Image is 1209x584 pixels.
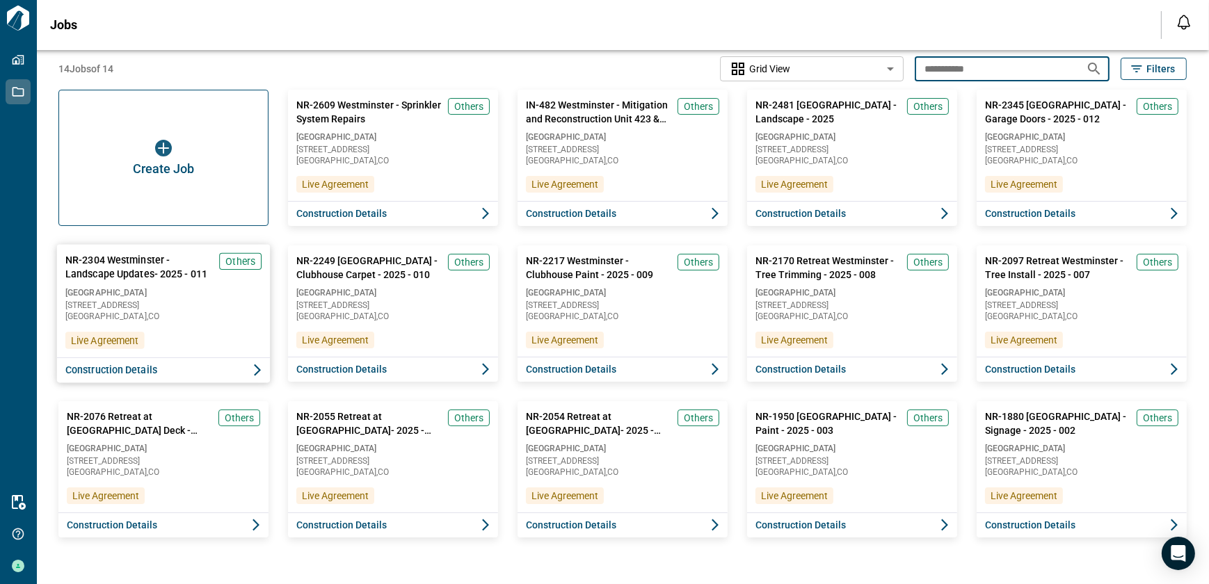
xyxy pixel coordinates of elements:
span: NR-2609 Westminster - Sprinkler System Repairs [296,98,442,126]
span: NR-2054 Retreat at [GEOGRAPHIC_DATA]- 2025 - 004 [526,409,672,437]
span: Construction Details [755,518,846,532]
button: Construction Details [747,512,957,537]
button: Open notification feed [1173,11,1195,33]
span: Jobs [50,18,77,32]
span: [GEOGRAPHIC_DATA] [985,287,1178,298]
span: NR-2055 Retreat at [GEOGRAPHIC_DATA]- 2025 - 005 [296,409,442,437]
span: [GEOGRAPHIC_DATA] [755,131,949,143]
span: Others [1143,99,1172,113]
span: IN-482 Westminster - Mitigation and Reconstruction Unit 423 & 312 - 2025 [526,98,672,126]
span: Filters [1146,62,1175,76]
span: [STREET_ADDRESS] [526,145,719,154]
button: Construction Details [288,357,498,382]
span: [STREET_ADDRESS] [296,457,490,465]
span: [GEOGRAPHIC_DATA] , CO [296,156,490,165]
span: Live Agreement [71,333,138,347]
span: [GEOGRAPHIC_DATA] [526,287,719,298]
span: Live Agreement [531,177,598,191]
div: Without label [720,55,904,83]
span: [GEOGRAPHIC_DATA] , CO [755,468,949,476]
button: Construction Details [518,201,728,226]
button: Construction Details [58,512,269,537]
span: [STREET_ADDRESS] [296,145,490,154]
span: [STREET_ADDRESS] [755,145,949,154]
span: [GEOGRAPHIC_DATA] , CO [67,468,260,476]
span: Create Job [133,162,194,176]
span: Construction Details [985,362,1075,376]
span: [GEOGRAPHIC_DATA] [67,443,260,454]
span: [GEOGRAPHIC_DATA] [296,287,490,298]
span: [GEOGRAPHIC_DATA] [65,286,262,298]
span: NR-2249 [GEOGRAPHIC_DATA] - Clubhouse Carpet - 2025 - 010 [296,254,442,282]
span: [GEOGRAPHIC_DATA] [526,443,719,454]
span: Construction Details [296,518,387,532]
span: Construction Details [985,206,1075,220]
span: Construction Details [526,518,616,532]
span: Construction Details [755,362,846,376]
span: Others [454,99,483,113]
span: NR-2097 Retreat Westminster - Tree Install - 2025 - 007 [985,254,1131,282]
span: Construction Details [755,206,846,220]
span: [GEOGRAPHIC_DATA] [526,131,719,143]
span: Others [684,411,713,425]
span: Construction Details [526,362,616,376]
span: Construction Details [67,518,157,532]
span: Live Agreement [531,489,598,503]
button: Construction Details [288,201,498,226]
span: Live Agreement [302,177,369,191]
button: Construction Details [518,512,728,537]
span: 14 Jobs of 14 [58,62,113,76]
span: Live Agreement [761,333,828,347]
span: [STREET_ADDRESS] [985,301,1178,309]
span: Live Agreement [72,489,139,503]
span: Grid View [749,62,790,76]
span: [GEOGRAPHIC_DATA] , CO [65,312,262,321]
button: Construction Details [288,512,498,537]
span: Construction Details [296,362,387,376]
span: [GEOGRAPHIC_DATA] , CO [526,312,719,321]
button: Search jobs [1080,55,1108,83]
span: Others [225,411,254,425]
span: Live Agreement [991,489,1057,503]
span: Live Agreement [991,177,1057,191]
span: NR-1950 [GEOGRAPHIC_DATA] - Paint - 2025 - 003 [755,409,902,437]
span: [STREET_ADDRESS] [67,457,260,465]
span: [STREET_ADDRESS] [526,457,719,465]
span: NR-2076 Retreat at [GEOGRAPHIC_DATA] Deck - 2025 - 006 [67,409,213,437]
span: Construction Details [65,363,157,377]
button: Filters [1121,58,1187,80]
span: [GEOGRAPHIC_DATA] [985,443,1178,454]
span: [STREET_ADDRESS] [296,301,490,309]
span: [GEOGRAPHIC_DATA] , CO [755,156,949,165]
img: icon button [155,140,172,156]
span: [STREET_ADDRESS] [755,457,949,465]
span: Others [454,255,483,269]
span: NR-2217 Westminster - Clubhouse Paint - 2025 - 009 [526,254,672,282]
span: [GEOGRAPHIC_DATA] , CO [985,156,1178,165]
span: Others [684,99,713,113]
span: Others [1143,411,1172,425]
span: [GEOGRAPHIC_DATA] , CO [755,312,949,321]
span: Others [225,254,255,268]
span: [GEOGRAPHIC_DATA] , CO [296,468,490,476]
span: Live Agreement [761,177,828,191]
span: Others [684,255,713,269]
span: Live Agreement [302,333,369,347]
span: Others [913,255,943,269]
span: NR-2481 [GEOGRAPHIC_DATA] - Landscape - 2025 [755,98,902,126]
span: NR-2304 Westminster - Landscape Updates- 2025 - 011 [65,253,214,282]
span: NR-1880 [GEOGRAPHIC_DATA] - Signage - 2025 - 002 [985,409,1131,437]
span: [GEOGRAPHIC_DATA] , CO [296,312,490,321]
span: [STREET_ADDRESS] [65,301,262,309]
span: [GEOGRAPHIC_DATA] , CO [526,468,719,476]
span: Construction Details [985,518,1075,532]
span: NR-2345 [GEOGRAPHIC_DATA] - Garage Doors - 2025 - 012 [985,98,1131,126]
span: Others [913,99,943,113]
span: [GEOGRAPHIC_DATA] [755,287,949,298]
span: Others [454,411,483,425]
button: Construction Details [518,357,728,382]
span: Others [913,411,943,425]
button: Construction Details [747,357,957,382]
span: [GEOGRAPHIC_DATA] , CO [526,156,719,165]
span: [GEOGRAPHIC_DATA] [755,443,949,454]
